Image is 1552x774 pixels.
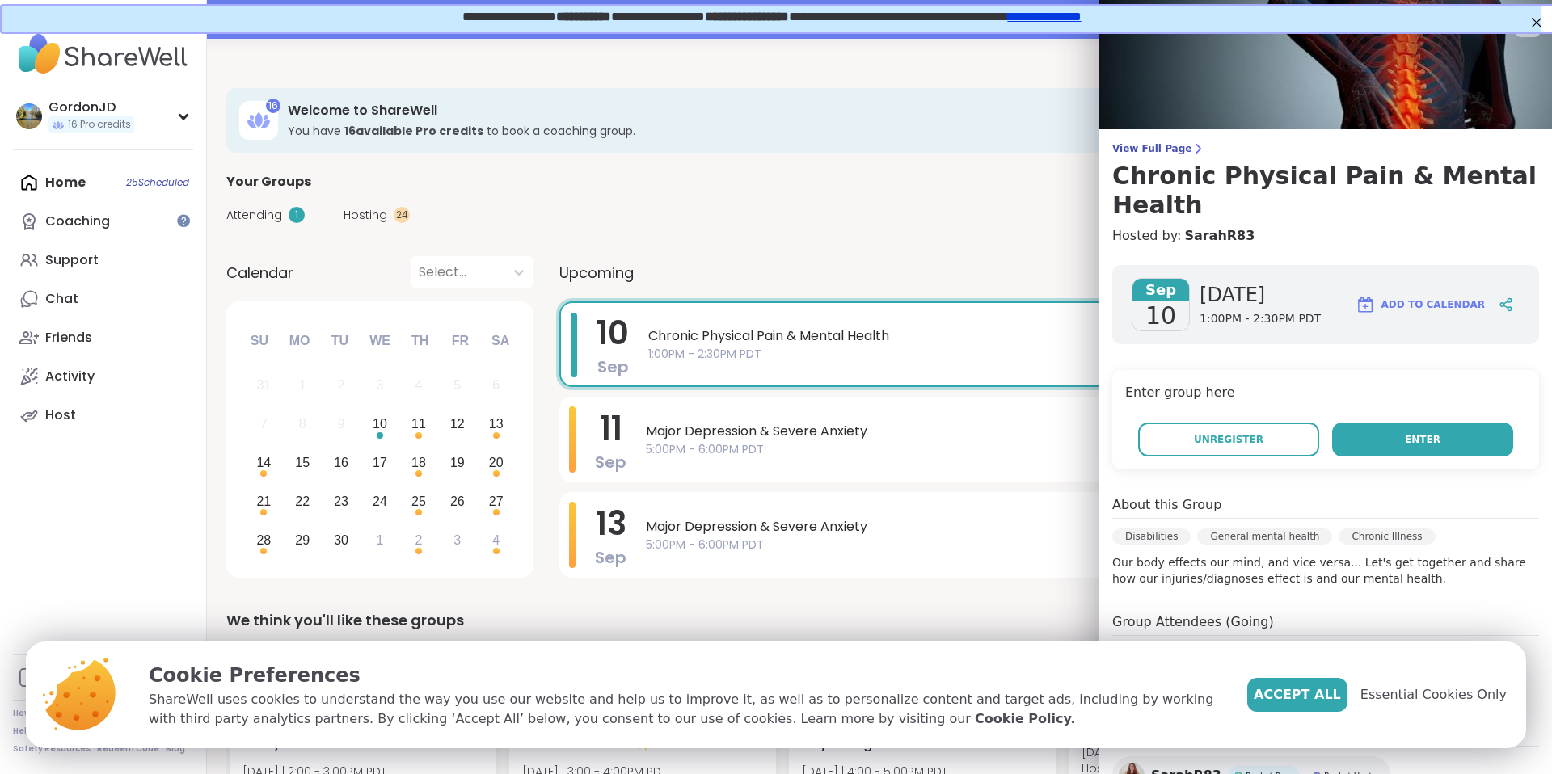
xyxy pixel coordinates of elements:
a: Safety Resources [13,743,91,755]
div: Choose Thursday, October 2nd, 2025 [402,523,436,557]
div: 14 [256,452,271,473]
span: 10 [597,310,629,355]
div: 4 [492,529,500,551]
div: month 2025-09 [244,366,515,559]
div: Choose Sunday, September 21st, 2025 [247,484,281,519]
span: 10 [1145,301,1176,330]
button: Enter [1332,423,1513,456]
div: 16 [266,99,280,113]
span: 11 [600,406,622,451]
a: Redeem Code [97,743,159,755]
div: Choose Saturday, October 4th, 2025 [479,523,513,557]
h3: You have to book a coaching group. [288,123,1368,139]
div: 17 [373,452,387,473]
div: 21 [256,490,271,512]
div: Not available Saturday, September 6th, 2025 [479,368,513,403]
span: Accept All [1254,685,1341,705]
div: 2 [338,374,345,396]
p: ShareWell uses cookies to understand the way you use our website and help us to improve it, as we... [149,690,1221,729]
div: Choose Saturday, September 27th, 2025 [479,484,513,519]
a: Blog [166,743,185,755]
span: Attending [226,207,282,224]
h4: Group Attendees (Going) [1112,612,1539,636]
div: 16 [334,452,348,473]
div: 24 [394,207,410,223]
div: Choose Monday, September 15th, 2025 [285,446,320,481]
span: Your Groups [226,172,311,191]
div: Activity [45,368,95,385]
div: Not available Wednesday, September 3rd, 2025 [363,368,398,403]
div: Su [242,323,277,359]
div: General mental health [1197,528,1332,545]
div: Choose Thursday, September 25th, 2025 [402,484,436,519]
div: 13 [489,413,504,435]
span: Essential Cookies Only [1360,685,1507,705]
span: 5:00PM - 6:00PM PDT [646,441,1503,458]
div: 11 [411,413,426,435]
p: Cookie Preferences [149,661,1221,690]
div: Not available Thursday, September 4th, 2025 [402,368,436,403]
a: SarahR83 [1184,226,1255,246]
div: Support [45,251,99,269]
span: Major Depression & Severe Anxiety [646,422,1503,441]
div: Choose Tuesday, September 30th, 2025 [324,523,359,557]
span: 1:00PM - 2:30PM PDT [648,346,1502,363]
div: 10 [373,413,387,435]
div: Mo [281,323,317,359]
div: Not available Sunday, August 31st, 2025 [247,368,281,403]
span: Sep [595,546,626,569]
div: 4 [415,374,422,396]
div: 27 [489,490,504,512]
span: View Full Page [1112,142,1539,155]
a: Coaching [13,202,193,241]
span: Sep [595,451,626,473]
div: Not available Tuesday, September 2nd, 2025 [324,368,359,403]
a: Friends [13,318,193,357]
span: [DATE] [1200,282,1321,308]
div: GordonJD [48,99,134,116]
div: Not available Monday, September 1st, 2025 [285,368,320,403]
div: 20 [489,452,504,473]
div: Not available Friday, September 5th, 2025 [440,368,474,403]
div: 26 [450,490,465,512]
img: ShareWell Nav Logo [13,26,193,82]
iframe: Spotlight [177,214,190,227]
a: Cookie Policy. [975,709,1075,729]
div: 9 [338,413,345,435]
a: Host [13,396,193,435]
div: 22 [295,490,310,512]
div: 23 [334,490,348,512]
span: Chronic Physical Pain & Mental Health [648,326,1502,346]
span: Major Depression & Severe Anxiety [646,517,1503,536]
div: Choose Sunday, September 28th, 2025 [247,523,281,557]
div: Choose Sunday, September 14th, 2025 [247,446,281,481]
div: Choose Wednesday, October 1st, 2025 [363,523,398,557]
span: Calendar [226,262,293,284]
div: Chat [45,290,78,308]
div: Sa [483,323,518,359]
div: 29 [295,529,310,551]
div: 19 [450,452,465,473]
div: Choose Saturday, September 13th, 2025 [479,407,513,442]
h4: Hosted by: [1112,226,1539,246]
span: Add to Calendar [1381,297,1485,312]
div: Choose Saturday, September 20th, 2025 [479,446,513,481]
div: 24 [373,490,387,512]
span: [DATE] | 4:00 - 5:00PM PDT [1082,744,1227,760]
span: Enter [1405,432,1440,447]
button: Add to Calendar [1348,285,1492,324]
div: 8 [299,413,306,435]
div: 7 [260,413,268,435]
span: 16 Pro credits [68,118,131,132]
div: 30 [334,529,348,551]
span: Upcoming [559,262,634,284]
div: Not available Tuesday, September 9th, 2025 [324,407,359,442]
div: Choose Monday, September 22nd, 2025 [285,484,320,519]
div: Choose Friday, September 19th, 2025 [440,446,474,481]
div: 6 [492,374,500,396]
div: 2 [415,529,422,551]
div: Not available Monday, September 8th, 2025 [285,407,320,442]
p: Our body effects our mind, and vice versa... Let's get together and share how our injuries/diagno... [1112,554,1539,587]
div: Tu [322,323,357,359]
div: We think you'll like these groups [226,609,1533,632]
